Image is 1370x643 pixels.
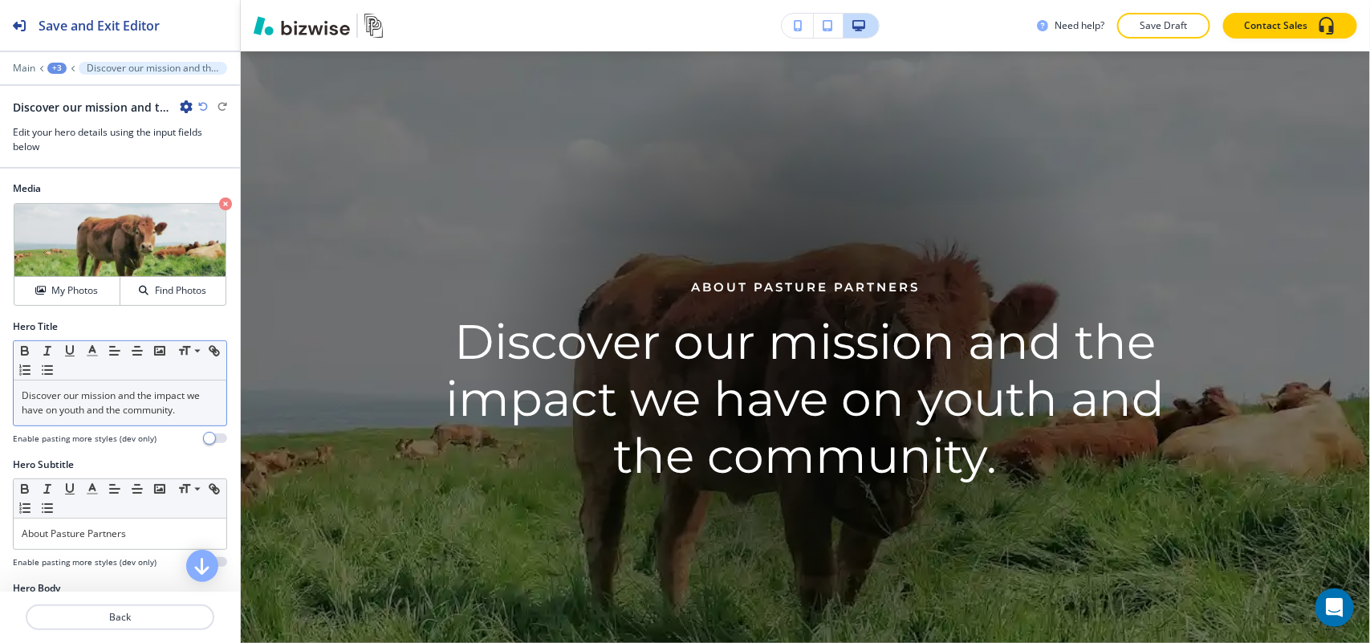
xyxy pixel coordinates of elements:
button: Discover our mission and the impact we have on youth and the community. [79,62,227,75]
p: Discover our mission and the impact we have on youth and the community. [87,63,219,74]
h4: Find Photos [155,283,206,298]
h3: Edit your hero details using the input fields below [13,125,227,154]
p: Save Draft [1138,18,1189,33]
img: Bizwise Logo [254,16,350,35]
button: Find Photos [120,277,226,305]
h2: Media [13,181,227,196]
p: Back [27,610,213,625]
button: Contact Sales [1223,13,1357,39]
p: Contact Sales [1244,18,1307,33]
p: About Pasture Partners [22,527,218,541]
h4: Enable pasting more styles (dev only) [13,433,157,445]
div: My PhotosFind Photos [13,202,227,307]
p: Discover our mission and the impact we have on youth and the community. [22,389,218,417]
h3: Need help? [1055,18,1104,33]
p: About Pasture Partners [429,278,1182,297]
button: +3 [47,63,67,74]
h4: My Photos [51,283,98,298]
h4: Enable pasting more styles (dev only) [13,556,157,568]
button: Main [13,63,35,74]
h2: Hero Title [13,319,58,334]
h2: Discover our mission and the impact we have on youth and the community. [13,99,173,116]
h2: Hero Subtitle [13,458,74,472]
img: Your Logo [364,13,383,39]
h2: Save and Exit Editor [39,16,160,35]
div: Open Intercom Messenger [1315,588,1354,627]
button: My Photos [14,277,120,305]
button: Save Draft [1117,13,1210,39]
h1: Discover our mission and the impact we have on youth and the community. [429,313,1182,484]
button: Back [26,604,214,630]
h2: Hero Body [13,581,60,596]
